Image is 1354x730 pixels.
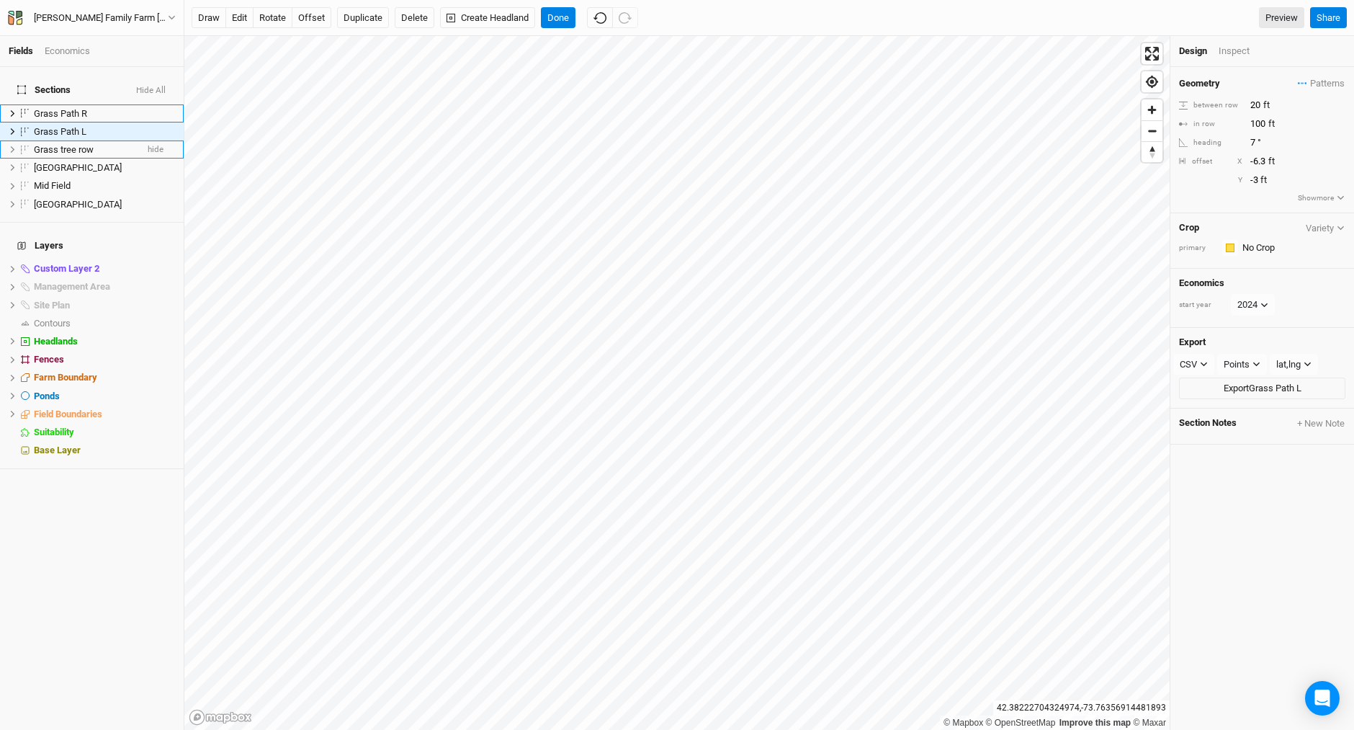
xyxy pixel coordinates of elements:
[1142,141,1162,162] button: Reset bearing to north
[1297,192,1345,205] button: Showmore
[34,263,175,275] div: Custom Layer 2
[1142,142,1162,162] span: Reset bearing to north
[34,144,94,155] span: Grass tree row
[1179,100,1242,111] div: between row
[337,7,389,29] button: Duplicate
[1179,300,1229,311] div: start year
[993,700,1170,716] div: 42.38222704324974 , -73.76356914481893
[1310,7,1347,29] button: Share
[34,144,136,156] div: Grass tree row
[1298,76,1345,91] span: Patterns
[34,427,74,437] span: Suitability
[34,427,175,438] div: Suitability
[34,162,122,173] span: [GEOGRAPHIC_DATA]
[1142,71,1162,92] button: Find my location
[612,7,638,29] button: Redo (^Z)
[1179,138,1242,148] div: heading
[34,354,175,365] div: Fences
[34,391,175,402] div: Ponds
[225,7,254,29] button: edit
[1259,7,1304,29] a: Preview
[1179,417,1237,430] span: Section Notes
[943,718,983,728] a: Mapbox
[34,11,168,25] div: [PERSON_NAME] Family Farm [PERSON_NAME] GPS Befco & Drill (ACTIVE)
[1179,45,1207,58] div: Design
[148,141,163,159] span: hide
[34,372,175,383] div: Farm Boundary
[253,7,292,29] button: rotate
[34,126,86,137] span: Grass Path L
[34,336,175,347] div: Headlands
[34,372,97,383] span: Farm Boundary
[1305,681,1340,716] div: Open Intercom Messenger
[1180,357,1197,372] div: CSV
[1224,357,1250,372] div: Points
[1179,277,1345,289] h4: Economics
[34,336,78,347] span: Headlands
[9,45,33,56] a: Fields
[192,7,226,29] button: draw
[1192,156,1212,167] div: offset
[34,409,102,419] span: Field Boundaries
[34,108,175,120] div: Grass Path R
[1217,354,1267,375] button: Points
[34,108,87,119] span: Grass Path R
[1297,76,1345,92] button: Patterns
[17,84,71,96] span: Sections
[292,7,331,29] button: offset
[1173,354,1214,375] button: CSV
[34,300,175,311] div: Site Plan
[34,11,168,25] div: Rudolph Family Farm Bob GPS Befco & Drill (ACTIVE)
[1142,43,1162,64] button: Enter fullscreen
[45,45,90,58] div: Economics
[34,300,70,311] span: Site Plan
[34,199,175,210] div: Upper Field
[34,180,175,192] div: Mid Field
[34,180,71,191] span: Mid Field
[1142,120,1162,141] button: Zoom out
[1179,337,1345,348] h4: Export
[1179,243,1215,254] div: primary
[587,7,613,29] button: Undo (^z)
[34,318,175,329] div: Contours
[1192,175,1242,186] div: Y
[986,718,1056,728] a: OpenStreetMap
[1238,239,1345,257] input: No Crop
[1237,156,1242,167] div: X
[1231,294,1275,316] button: 2024
[440,7,535,29] button: Create Headland
[1270,354,1318,375] button: lat,lng
[9,231,175,260] h4: Layers
[395,7,434,29] button: Delete
[1179,78,1220,89] h4: Geometry
[1133,718,1166,728] a: Maxar
[135,86,166,96] button: Hide All
[1219,45,1270,58] div: Inspect
[34,445,81,455] span: Base Layer
[34,263,99,274] span: Custom Layer 2
[34,281,175,293] div: Management Area
[34,409,175,420] div: Field Boundaries
[34,126,175,138] div: Grass Path L
[34,445,175,456] div: Base Layer
[34,162,175,174] div: Lower Field
[1305,223,1345,233] button: Variety
[541,7,575,29] button: Done
[1276,357,1301,372] div: lat,lng
[34,391,60,401] span: Ponds
[1179,378,1345,399] button: ExportGrass Path L
[34,199,122,210] span: [GEOGRAPHIC_DATA]
[7,10,176,26] button: [PERSON_NAME] Family Farm [PERSON_NAME] GPS Befco & Drill (ACTIVE)
[34,281,110,292] span: Management Area
[1179,119,1242,130] div: in row
[1179,222,1199,233] h4: Crop
[1142,99,1162,120] button: Zoom in
[1059,718,1131,728] a: Improve this map
[34,318,71,329] span: Contours
[34,354,64,365] span: Fences
[189,709,252,726] a: Mapbox logo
